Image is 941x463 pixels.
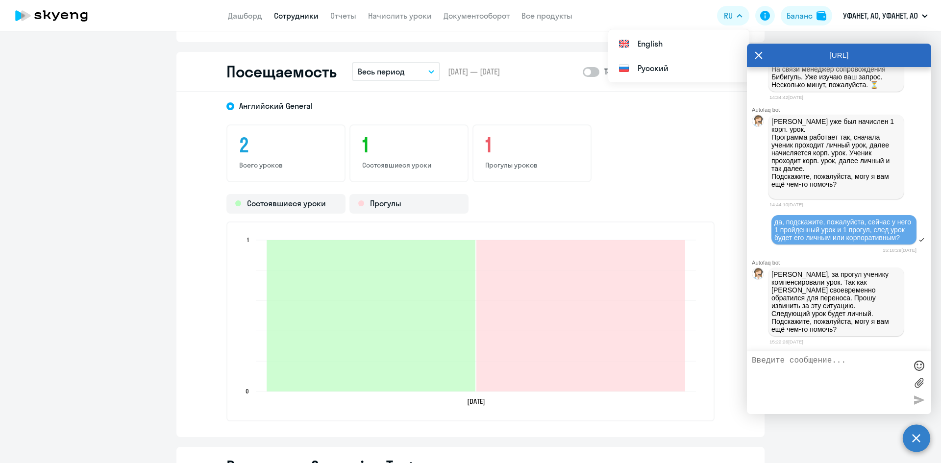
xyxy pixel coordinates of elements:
span: [DATE] — [DATE] [448,66,500,77]
h3: 2 [239,133,333,157]
div: Autofaq bot [752,107,931,113]
p: Состоявшиеся уроки [362,161,456,170]
h3: 1 [485,133,579,157]
img: bot avatar [752,115,765,129]
button: Балансbalance [781,6,832,25]
h3: 1 [362,133,456,157]
time: 14:44:10[DATE] [769,202,803,207]
button: УФАНЕТ, АО, УФАНЕТ, АО [838,4,933,27]
a: Начислить уроки [368,11,432,21]
img: Русский [618,62,630,74]
a: Отчеты [330,11,356,21]
span: да, подскажите, пожалуйста, сейчас у него 1 пройденный урок и 1 прогул, след урок будет его личны... [774,218,913,242]
p: Всего уроков [239,161,333,170]
img: bot avatar [752,268,765,282]
time: 14:34:42[DATE] [769,95,803,100]
p: Прогулы уроков [485,161,579,170]
ul: RU [608,29,749,82]
p: Только корпоративные уроки [604,66,715,77]
p: Весь период [358,66,405,77]
p: [PERSON_NAME], за прогул ученику компенсировали урок. Так как [PERSON_NAME] своевременно обратилс... [771,270,901,333]
a: Сотрудники [274,11,319,21]
a: Дашборд [228,11,262,21]
path: 2025-09-17T19:00:00.000Z Состоявшиеся уроки 1 [267,240,475,391]
time: 15:18:29[DATE] [883,247,916,253]
button: RU [717,6,749,25]
button: Весь период [352,62,440,81]
p: УФАНЕТ, АО, УФАНЕТ, АО [843,10,918,22]
div: Прогулы [349,194,469,214]
a: Документооборот [444,11,510,21]
div: Баланс [787,10,813,22]
text: 0 [246,388,249,395]
text: [DATE] [467,397,485,406]
a: Все продукты [521,11,572,21]
text: 1 [247,236,249,244]
p: [PERSON_NAME] уже был начислен 1 корп. урок. Программа работает так, сначала ученик проходит личн... [771,118,901,196]
span: RU [724,10,733,22]
p: Здравствуйте, [PERSON_NAME]! 👋 ﻿На связи менеджер сопровождения Бибигуль. Уже изучаю ваш запрос. ... [771,57,901,89]
div: Состоявшиеся уроки [226,194,346,214]
span: Английский General [239,100,313,111]
time: 15:22:26[DATE] [769,339,803,344]
div: Autofaq bot [752,260,931,266]
path: 2025-09-17T19:00:00.000Z Прогулы 1 [476,240,685,391]
label: Лимит 10 файлов [912,375,926,390]
img: balance [817,11,826,21]
img: English [618,38,630,49]
h2: Посещаемость [226,62,336,81]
